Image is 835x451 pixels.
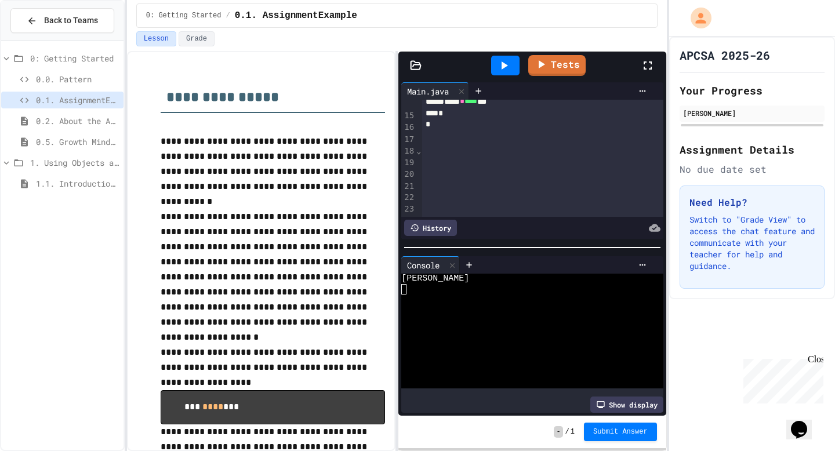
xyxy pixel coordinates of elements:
[44,14,98,27] span: Back to Teams
[401,169,416,180] div: 20
[401,146,416,157] div: 18
[689,195,815,209] h3: Need Help?
[528,55,586,76] a: Tests
[10,8,114,33] button: Back to Teams
[565,427,569,437] span: /
[235,9,357,23] span: 0.1. AssignmentExample
[401,85,455,97] div: Main.java
[404,220,457,236] div: History
[30,52,119,64] span: 0: Getting Started
[36,94,119,106] span: 0.1. AssignmentExample
[571,427,575,437] span: 1
[401,82,469,100] div: Main.java
[226,11,230,20] span: /
[401,256,460,274] div: Console
[593,427,648,437] span: Submit Answer
[401,274,469,284] span: [PERSON_NAME]
[5,5,80,74] div: Chat with us now!Close
[689,214,815,272] p: Switch to "Grade View" to access the chat feature and communicate with your teacher for help and ...
[401,122,416,133] div: 16
[401,110,416,122] div: 15
[680,141,825,158] h2: Assignment Details
[416,146,422,155] span: Fold line
[401,157,416,169] div: 19
[683,108,821,118] div: [PERSON_NAME]
[401,259,445,271] div: Console
[786,405,823,439] iframe: chat widget
[590,397,663,413] div: Show display
[401,181,416,192] div: 21
[36,136,119,148] span: 0.5. Growth Mindset
[680,47,770,63] h1: APCSA 2025-26
[584,423,657,441] button: Submit Answer
[680,82,825,99] h2: Your Progress
[179,31,215,46] button: Grade
[739,354,823,403] iframe: chat widget
[680,162,825,176] div: No due date set
[401,203,416,215] div: 23
[36,115,119,127] span: 0.2. About the AP CSA Exam
[401,192,416,203] div: 22
[36,177,119,190] span: 1.1. Introduction to Algorithms, Programming, and Compilers
[554,426,562,438] span: -
[36,73,119,85] span: 0.0. Pattern
[30,157,119,169] span: 1. Using Objects and Methods
[136,31,176,46] button: Lesson
[146,11,222,20] span: 0: Getting Started
[678,5,714,31] div: My Account
[401,134,416,146] div: 17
